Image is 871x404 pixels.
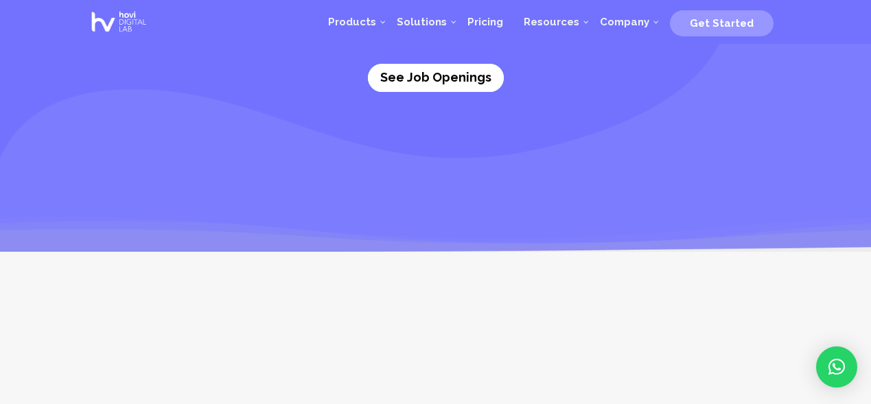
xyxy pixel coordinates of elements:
[457,1,513,43] a: Pricing
[386,1,457,43] a: Solutions
[670,12,774,32] a: Get Started
[690,17,754,29] span: Get Started
[600,16,649,28] span: Company
[513,1,590,43] a: Resources
[318,1,386,43] a: Products
[524,16,579,28] span: Resources
[328,16,376,28] span: Products
[368,64,504,92] a: See Job Openings
[397,16,447,28] span: Solutions
[590,1,660,43] a: Company
[467,16,503,28] span: Pricing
